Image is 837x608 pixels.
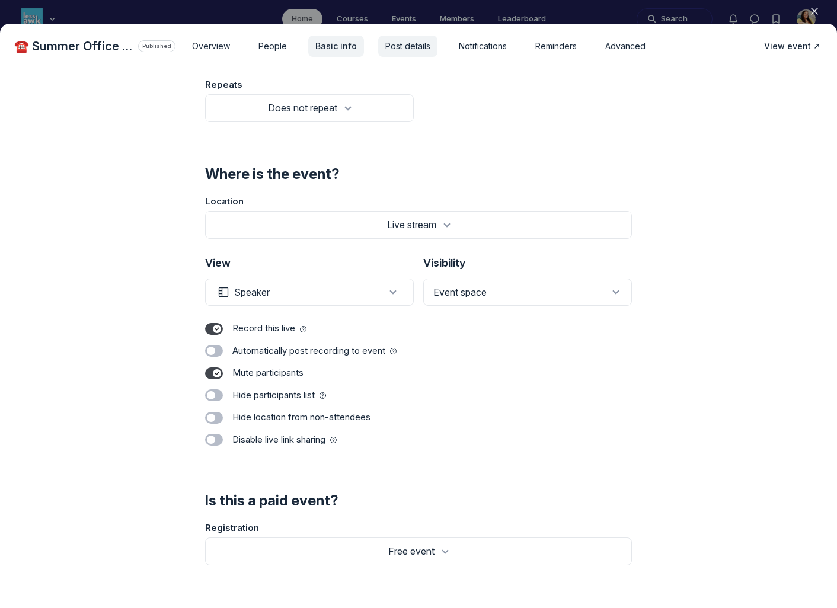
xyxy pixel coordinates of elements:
[605,40,646,52] span: Advanced
[535,40,577,52] span: Reminders
[234,286,270,298] span: Speaker
[205,279,414,306] button: Speaker
[205,195,244,209] span: Location
[258,40,287,52] span: People
[205,537,632,566] button: Free event
[205,255,231,271] span: View
[205,165,632,184] h4: Where is the event?
[232,322,306,335] span: Record this live
[205,78,242,92] span: Repeats
[423,279,632,306] button: Event space
[268,102,337,114] span: Does not repeat
[764,40,823,52] button: View event
[764,40,811,52] span: View event
[433,286,487,298] span: Event space
[423,255,465,271] span: Visibility
[232,433,337,447] span: Disable live link sharing
[142,42,171,50] span: Published
[232,344,397,358] span: Automatically post recording to event
[232,411,370,424] span: Hide location from non-attendees
[232,366,304,380] span: Mute participants
[205,211,632,239] button: Live stream
[315,40,357,52] span: Basic info
[205,491,632,510] h4: Is this a paid event?
[192,40,230,52] span: Overview
[387,219,436,231] span: Live stream
[232,389,326,402] span: Hide participants list
[14,38,133,55] h5: ☎️ Summer Office Hours with Cara
[385,40,430,52] span: Post details
[205,521,259,535] span: Registration
[459,40,507,52] span: Notifications
[205,94,414,123] button: Does not repeat
[388,545,435,557] span: Free event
